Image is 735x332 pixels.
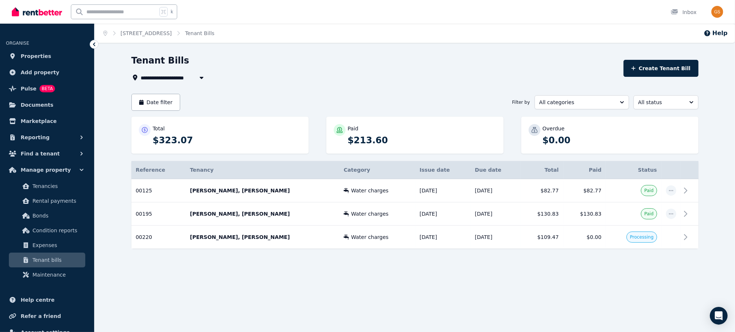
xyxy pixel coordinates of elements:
[21,295,55,304] span: Help centre
[136,234,152,240] span: 00220
[351,210,388,218] span: Water charges
[351,187,388,194] span: Water charges
[32,256,82,264] span: Tenant bills
[21,117,56,126] span: Marketplace
[171,9,173,15] span: k
[21,52,51,61] span: Properties
[21,133,49,142] span: Reporting
[710,307,728,325] div: Open Intercom Messenger
[470,226,520,249] td: [DATE]
[136,211,152,217] span: 00195
[190,187,335,194] p: [PERSON_NAME], [PERSON_NAME]
[185,30,214,36] a: Tenant Bills
[6,162,88,177] button: Manage property
[186,161,340,179] th: Tenancy
[521,226,563,249] td: $109.47
[543,134,691,146] p: $0.00
[32,211,82,220] span: Bonds
[563,202,606,226] td: $130.83
[470,161,520,179] th: Due date
[136,188,152,194] span: 00125
[6,292,88,307] a: Help centre
[704,29,728,38] button: Help
[6,114,88,129] a: Marketplace
[190,210,335,218] p: [PERSON_NAME], [PERSON_NAME]
[131,94,181,111] button: Date filter
[671,8,697,16] div: Inbox
[21,165,71,174] span: Manage property
[415,226,471,249] td: [DATE]
[6,49,88,64] a: Properties
[521,179,563,202] td: $82.77
[21,149,60,158] span: Find a tenant
[563,226,606,249] td: $0.00
[415,161,471,179] th: Issue date
[9,194,85,208] a: Rental payments
[21,100,54,109] span: Documents
[136,167,165,173] span: Reference
[470,202,520,226] td: [DATE]
[633,95,698,109] button: All status
[638,99,683,106] span: All status
[6,130,88,145] button: Reporting
[521,161,563,179] th: Total
[539,99,614,106] span: All categories
[9,238,85,253] a: Expenses
[6,146,88,161] button: Find a tenant
[6,309,88,324] a: Refer a friend
[12,6,62,17] img: RentBetter
[348,134,496,146] p: $213.60
[121,30,172,36] a: [STREET_ADDRESS]
[32,270,82,279] span: Maintenance
[32,182,82,191] span: Tenancies
[21,84,37,93] span: Pulse
[630,234,653,240] span: Processing
[21,68,59,77] span: Add property
[6,65,88,80] a: Add property
[512,99,530,105] span: Filter by
[644,211,653,217] span: Paid
[535,95,629,109] button: All categories
[543,125,565,132] p: Overdue
[563,161,606,179] th: Paid
[6,81,88,96] a: PulseBETA
[339,161,415,179] th: Category
[131,55,189,66] h1: Tenant Bills
[95,24,223,43] nav: Breadcrumb
[606,161,661,179] th: Status
[6,41,29,46] span: ORGANISE
[21,312,61,321] span: Refer a friend
[190,233,335,241] p: [PERSON_NAME], [PERSON_NAME]
[415,179,471,202] td: [DATE]
[32,226,82,235] span: Condition reports
[32,241,82,250] span: Expenses
[40,85,55,92] span: BETA
[644,188,653,194] span: Paid
[521,202,563,226] td: $130.83
[470,179,520,202] td: [DATE]
[624,60,698,77] button: Create Tenant Bill
[348,125,358,132] p: Paid
[9,253,85,267] a: Tenant bills
[9,208,85,223] a: Bonds
[6,97,88,112] a: Documents
[9,267,85,282] a: Maintenance
[415,202,471,226] td: [DATE]
[563,179,606,202] td: $82.77
[153,134,301,146] p: $323.07
[153,125,165,132] p: Total
[9,179,85,194] a: Tenancies
[351,233,388,241] span: Water charges
[711,6,723,18] img: Stanyer Family Super Pty Ltd ATF Stanyer Family Super
[32,196,82,205] span: Rental payments
[9,223,85,238] a: Condition reports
